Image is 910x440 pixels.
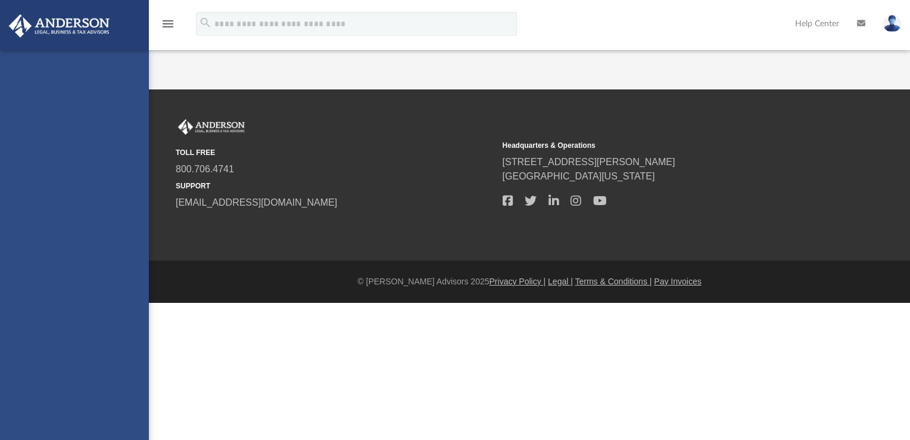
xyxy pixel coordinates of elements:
[176,147,494,158] small: TOLL FREE
[176,164,234,174] a: 800.706.4741
[654,277,701,286] a: Pay Invoices
[161,17,175,31] i: menu
[176,197,337,207] a: [EMAIL_ADDRESS][DOMAIN_NAME]
[490,277,546,286] a: Privacy Policy |
[575,277,652,286] a: Terms & Conditions |
[176,181,494,191] small: SUPPORT
[503,140,821,151] small: Headquarters & Operations
[883,15,901,32] img: User Pic
[176,119,247,135] img: Anderson Advisors Platinum Portal
[503,157,675,167] a: [STREET_ADDRESS][PERSON_NAME]
[548,277,573,286] a: Legal |
[199,16,212,29] i: search
[149,275,910,288] div: © [PERSON_NAME] Advisors 2025
[503,171,655,181] a: [GEOGRAPHIC_DATA][US_STATE]
[5,14,113,38] img: Anderson Advisors Platinum Portal
[161,23,175,31] a: menu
